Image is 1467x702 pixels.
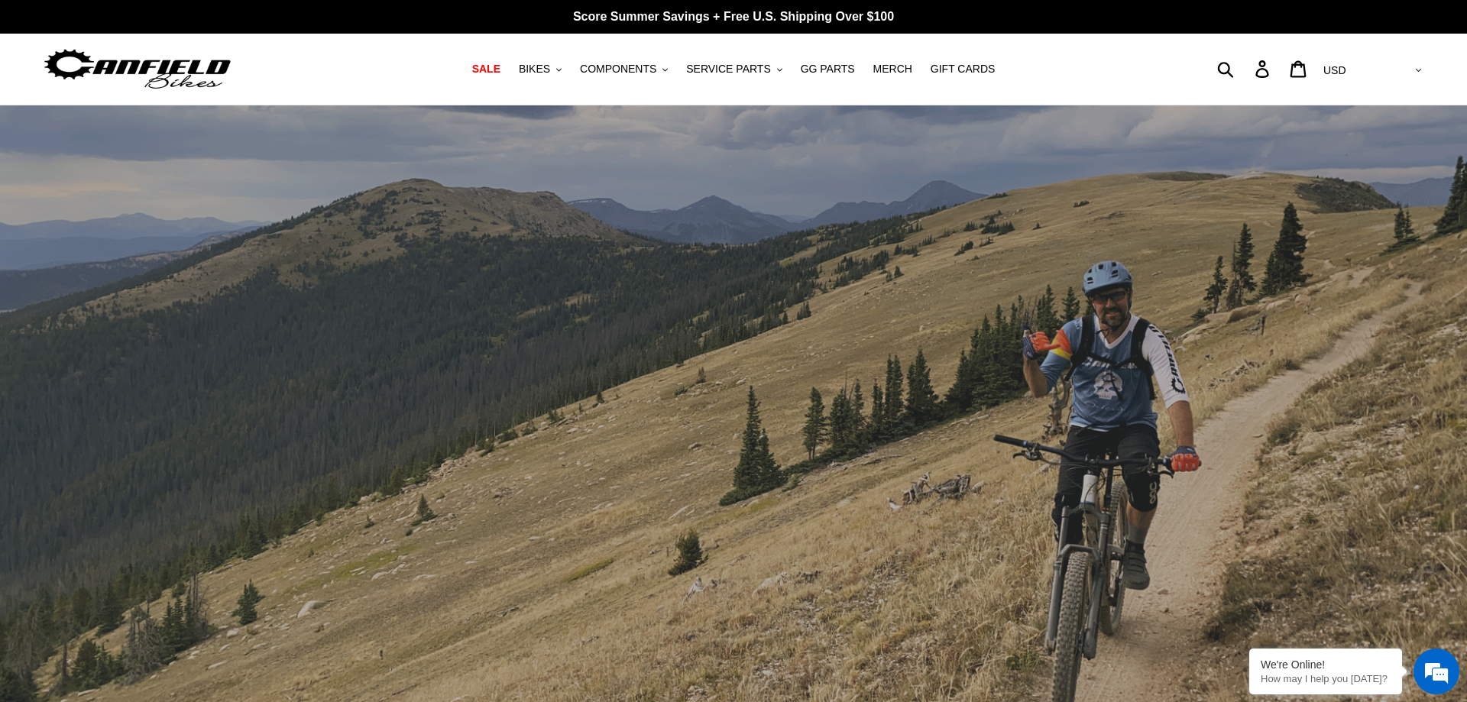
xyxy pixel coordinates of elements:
[465,59,508,79] a: SALE
[678,59,789,79] button: SERVICE PARTS
[42,45,233,93] img: Canfield Bikes
[793,59,863,79] a: GG PARTS
[1261,673,1391,684] p: How may I help you today?
[686,63,770,76] span: SERVICE PARTS
[801,63,855,76] span: GG PARTS
[873,63,912,76] span: MERCH
[519,63,550,76] span: BIKES
[472,63,500,76] span: SALE
[511,59,569,79] button: BIKES
[572,59,675,79] button: COMPONENTS
[923,59,1003,79] a: GIFT CARDS
[580,63,656,76] span: COMPONENTS
[1226,52,1265,86] input: Search
[866,59,920,79] a: MERCH
[1261,658,1391,671] div: We're Online!
[931,63,996,76] span: GIFT CARDS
